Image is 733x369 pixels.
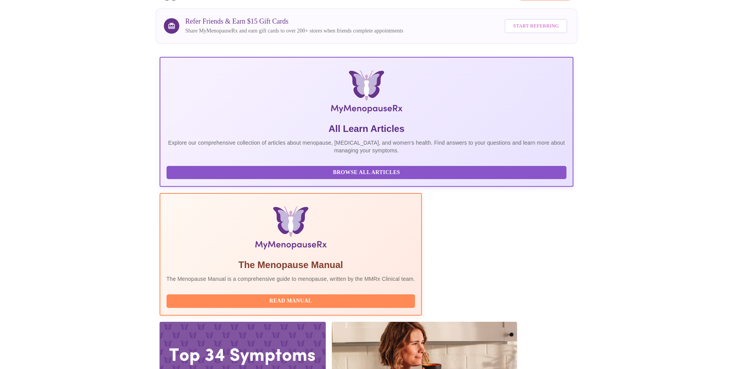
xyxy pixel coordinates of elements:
[167,259,415,271] h5: The Menopause Manual
[167,297,417,304] a: Read Manual
[206,206,376,253] img: Menopause Manual
[167,166,567,179] button: Browse All Articles
[167,169,569,175] a: Browse All Articles
[167,294,415,308] button: Read Manual
[229,70,505,116] img: MyMenopauseRx Logo
[185,17,403,26] h3: Refer Friends & Earn $15 Gift Cards
[503,15,569,37] a: Start Referring
[513,22,559,31] span: Start Referring
[167,275,415,283] p: The Menopause Manual is a comprehensive guide to menopause, written by the MMRx Clinical team.
[505,19,567,33] button: Start Referring
[185,27,403,35] p: Share MyMenopauseRx and earn gift cards to over 200+ stores when friends complete appointments
[167,139,567,154] p: Explore our comprehensive collection of articles about menopause, [MEDICAL_DATA], and women's hea...
[174,296,408,306] span: Read Manual
[174,168,559,178] span: Browse All Articles
[167,123,567,135] h5: All Learn Articles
